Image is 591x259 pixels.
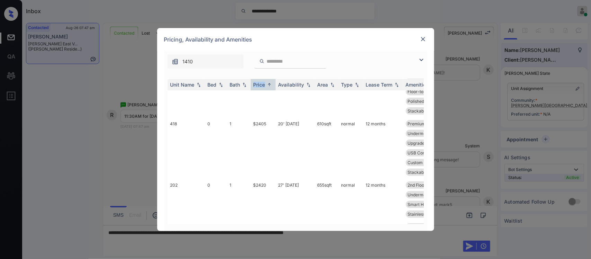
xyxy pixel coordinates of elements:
[172,58,179,65] img: icon-zuma
[259,58,265,64] img: icon-zuma
[157,28,434,51] div: Pricing, Availability and Amenities
[278,82,304,88] div: Availability
[317,82,328,88] div: Area
[408,150,444,155] span: USB Compatible ...
[420,36,427,43] img: close
[408,99,443,104] span: Polished Concre...
[227,75,251,117] td: 1
[276,179,315,221] td: 27' [DATE]
[417,56,426,64] img: icon-zuma
[305,82,312,87] img: sorting
[230,82,240,88] div: Bath
[366,82,393,88] div: Lease Term
[168,75,205,117] td: 102
[393,82,400,87] img: sorting
[363,117,403,179] td: 12 months
[315,179,339,221] td: 655 sqft
[227,117,251,179] td: 1
[363,179,403,221] td: 12 months
[276,117,315,179] td: 20' [DATE]
[251,117,276,179] td: $2405
[276,75,315,117] td: 27' [DATE]
[329,82,336,87] img: sorting
[241,82,248,87] img: sorting
[205,179,227,221] td: 0
[208,82,217,88] div: Bed
[251,75,276,117] td: $2400
[217,82,224,87] img: sorting
[266,82,273,87] img: sorting
[315,75,339,117] td: 690 sqft
[253,82,265,88] div: Price
[183,58,193,65] span: 1410
[339,179,363,221] td: normal
[353,82,360,87] img: sorting
[408,160,437,165] span: Custom Closet
[408,121,443,126] span: Premium Vinyl F...
[408,202,444,207] span: Smart Home Lock
[408,131,442,136] span: Undermount Sink
[406,82,429,88] div: Amenities
[408,108,445,114] span: Stackable washe...
[408,89,440,94] span: Floor-to-Ceilin...
[363,75,403,117] td: 12 months
[408,212,440,217] span: Stainless Steel...
[170,82,195,88] div: Unit Name
[195,82,202,87] img: sorting
[251,179,276,221] td: $2420
[168,117,205,179] td: 418
[341,82,353,88] div: Type
[339,117,363,179] td: normal
[168,179,205,221] td: 202
[315,117,339,179] td: 610 sqft
[408,170,445,175] span: Stackable washe...
[408,192,442,197] span: Undermount Sink
[339,75,363,117] td: normal
[408,182,426,188] span: 2nd Floor
[227,179,251,221] td: 1
[205,75,227,117] td: 0
[205,117,227,179] td: 0
[408,141,442,146] span: Upgrades: Studi...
